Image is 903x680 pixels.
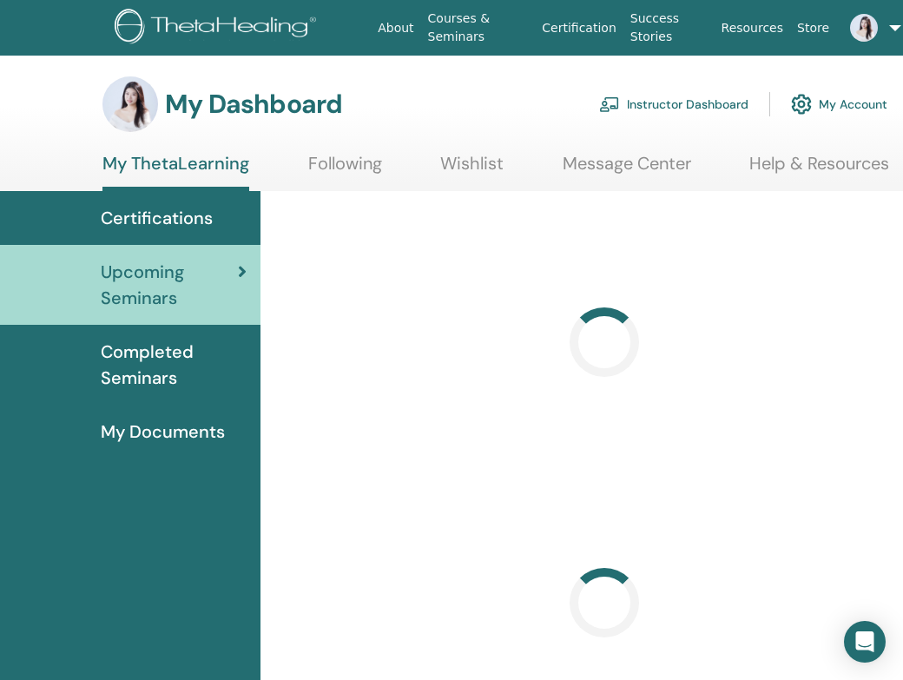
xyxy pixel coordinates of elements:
a: My Account [791,85,887,123]
a: Store [790,12,836,44]
a: Instructor Dashboard [599,85,748,123]
a: Certification [535,12,623,44]
span: Completed Seminars [101,339,247,391]
a: Following [308,153,382,187]
a: About [371,12,420,44]
a: Success Stories [623,3,715,53]
span: Certifications [101,205,213,231]
a: Message Center [563,153,691,187]
img: default.jpg [102,76,158,132]
h3: My Dashboard [165,89,342,120]
a: Courses & Seminars [421,3,536,53]
a: Resources [715,12,791,44]
a: Help & Resources [749,153,889,187]
span: My Documents [101,419,225,445]
a: Wishlist [440,153,504,187]
img: cog.svg [791,89,812,119]
img: chalkboard-teacher.svg [599,96,620,112]
div: Open Intercom Messenger [844,621,886,663]
span: Upcoming Seminars [101,259,238,311]
a: My ThetaLearning [102,153,249,191]
img: default.jpg [850,14,878,42]
img: logo.png [115,9,322,48]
